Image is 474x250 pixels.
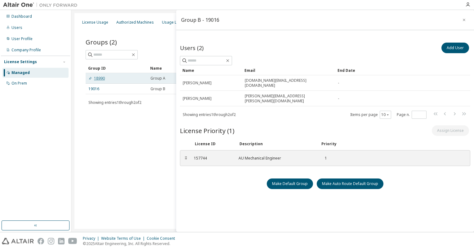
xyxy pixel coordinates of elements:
[11,48,41,53] div: Company Profile
[2,238,34,244] img: altair_logo.svg
[88,86,99,91] a: 19016
[183,96,212,101] span: [PERSON_NAME]
[239,141,314,146] div: Description
[183,112,236,117] span: Showing entries 1 through 2 of 2
[11,14,32,19] div: Dashboard
[182,65,239,75] div: Name
[239,156,313,161] div: AU Mechanical Engineer
[183,81,212,86] span: [PERSON_NAME]
[245,78,332,88] span: [DOMAIN_NAME][EMAIL_ADDRESS][DOMAIN_NAME]
[147,236,179,241] div: Cookie Consent
[11,36,33,41] div: User Profile
[86,38,117,46] span: Groups (2)
[184,156,188,161] div: ⠿
[320,156,327,161] div: 1
[88,76,105,81] a: 18990
[83,241,179,246] p: © 2025 Altair Engineering, Inc. All Rights Reserved.
[162,20,184,25] div: Usage Logs
[181,17,219,22] div: Group B - 19016
[68,238,77,244] img: youtube.svg
[194,156,231,161] div: 157744
[381,112,390,117] button: 10
[338,96,339,101] span: -
[180,44,203,52] span: Users (2)
[116,20,154,25] div: Authorized Machines
[11,25,22,30] div: Users
[244,65,333,75] div: Email
[317,178,383,189] button: Make Auto Route Default Group
[350,111,391,119] span: Items per page
[11,70,30,75] div: Managed
[150,86,165,91] span: Group B
[245,94,332,104] span: [PERSON_NAME][EMAIL_ADDRESS][PERSON_NAME][DOMAIN_NAME]
[11,81,27,86] div: On Prem
[267,178,313,189] button: Make Default Group
[338,81,339,86] span: -
[38,238,44,244] img: facebook.svg
[441,43,469,53] button: Add User
[88,63,145,73] div: Group ID
[321,141,337,146] div: Priority
[432,125,469,136] button: Assign License
[3,2,81,8] img: Altair One
[58,238,65,244] img: linkedin.svg
[48,238,54,244] img: instagram.svg
[397,111,427,119] span: Page n.
[82,20,108,25] div: License Usage
[338,65,450,75] div: End Date
[88,100,141,105] span: Showing entries 1 through 2 of 2
[150,63,223,73] div: Name
[4,59,37,64] div: License Settings
[83,236,101,241] div: Privacy
[195,141,232,146] div: License ID
[180,126,235,135] span: License Priority (1)
[150,76,165,81] span: Group A
[101,236,147,241] div: Website Terms of Use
